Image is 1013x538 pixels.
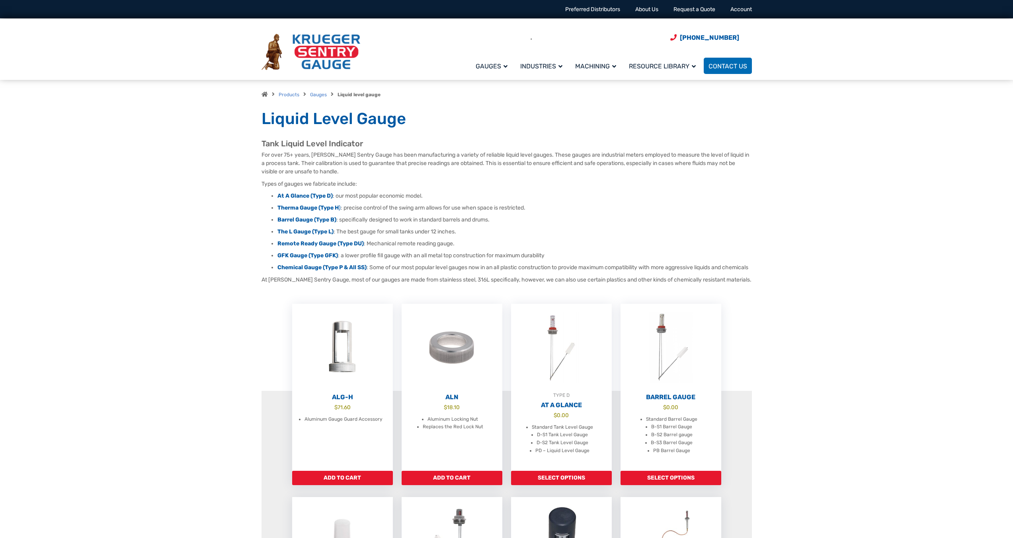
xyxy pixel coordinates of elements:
[277,252,752,260] li: : a lower profile fill gauge with an all metal top construction for maximum durability
[511,471,612,485] a: Add to cart: “At A Glance”
[338,92,381,97] strong: Liquid level gauge
[277,240,752,248] li: : Mechanical remote reading gauge.
[277,204,752,212] li: : precise control of the swing arm allows for use when space is restricted.
[402,304,502,471] a: ALN $18.10 Aluminum Locking Nut Replaces the Red Lock Nut
[704,58,752,74] a: Contact Us
[537,439,588,447] li: D-S2 Tank Level Gauge
[262,151,752,176] p: For over 75+ years, [PERSON_NAME] Sentry Gauge has been manufacturing a variety of reliable liqui...
[651,439,693,447] li: B-S3 Barrel Gauge
[292,304,393,391] img: ALG-OF
[535,447,589,455] li: PD – Liquid Level Gauge
[262,180,752,188] p: Types of gauges we fabricate include:
[730,6,752,13] a: Account
[537,431,588,439] li: D-S1 Tank Level Gauge
[277,216,752,224] li: : specifically designed to work in standard barrels and drums.
[621,471,721,485] a: Add to cart: “Barrel Gauge”
[621,393,721,401] h2: Barrel Gauge
[621,304,721,391] img: Barrel Gauge
[532,423,593,431] li: Standard Tank Level Gauge
[277,264,752,272] li: : Some of our most popular level gauges now in an all plastic construction to provide maximum com...
[402,471,502,485] a: Add to cart: “ALN”
[292,393,393,401] h2: ALG-H
[476,62,507,70] span: Gauges
[575,62,616,70] span: Machining
[511,304,612,391] img: At A Glance
[334,404,338,410] span: $
[515,56,570,75] a: Industries
[277,228,752,236] li: : The best gauge for small tanks under 12 inches.
[402,393,502,401] h2: ALN
[673,6,715,13] a: Request a Quote
[520,62,562,70] span: Industries
[651,431,693,439] li: B-S2 Barrel gauge
[646,416,697,423] li: Standard Barrel Gauge
[565,6,620,13] a: Preferred Distributors
[471,56,515,75] a: Gauges
[423,423,483,431] li: Replaces the Red Lock Nut
[570,56,624,75] a: Machining
[653,447,690,455] li: PB Barrel Gauge
[304,416,383,423] li: Aluminum Gauge Guard Accessory
[277,192,752,200] li: : our most popular economic model.
[277,228,334,235] a: The L Gauge (Type L)
[554,412,557,418] span: $
[277,240,364,247] a: Remote Ready Gauge (Type DU)
[277,192,333,199] a: At A Glance (Type D)
[670,33,739,43] a: Phone Number (920) 434-8860
[262,109,752,129] h1: Liquid Level Gauge
[511,401,612,409] h2: At A Glance
[663,404,666,410] span: $
[624,56,704,75] a: Resource Library
[310,92,327,97] a: Gauges
[277,204,339,211] strong: Therma Gauge (Type H
[444,404,447,410] span: $
[427,416,478,423] li: Aluminum Locking Nut
[402,304,502,391] img: ALN
[444,404,460,410] bdi: 18.10
[262,276,752,284] p: At [PERSON_NAME] Sentry Gauge, most of our gauges are made from stainless steel, 316L specificall...
[709,62,747,70] span: Contact Us
[680,34,739,41] span: [PHONE_NUMBER]
[292,471,393,485] a: Add to cart: “ALG-H”
[629,62,696,70] span: Resource Library
[262,139,752,149] h2: Tank Liquid Level Indicator
[292,304,393,471] a: ALG-H $71.60 Aluminum Gauge Guard Accessory
[262,34,360,70] img: Krueger Sentry Gauge
[277,264,367,271] a: Chemical Gauge (Type P & All SS)
[277,204,341,211] a: Therma Gauge (Type H)
[279,92,299,97] a: Products
[277,216,336,223] a: Barrel Gauge (Type B)
[663,404,678,410] bdi: 0.00
[554,412,569,418] bdi: 0.00
[511,391,612,399] div: TYPE D
[334,404,351,410] bdi: 71.60
[621,304,721,471] a: Barrel Gauge $0.00 Standard Barrel Gauge B-S1 Barrel Gauge B-S2 Barrel gauge B-S3 Barrel Gauge PB...
[651,423,692,431] li: B-S1 Barrel Gauge
[511,304,612,471] a: TYPE DAt A Glance $0.00 Standard Tank Level Gauge D-S1 Tank Level Gauge D-S2 Tank Level Gauge PD ...
[277,252,338,259] a: GFK Gauge (Type GFK)
[635,6,658,13] a: About Us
